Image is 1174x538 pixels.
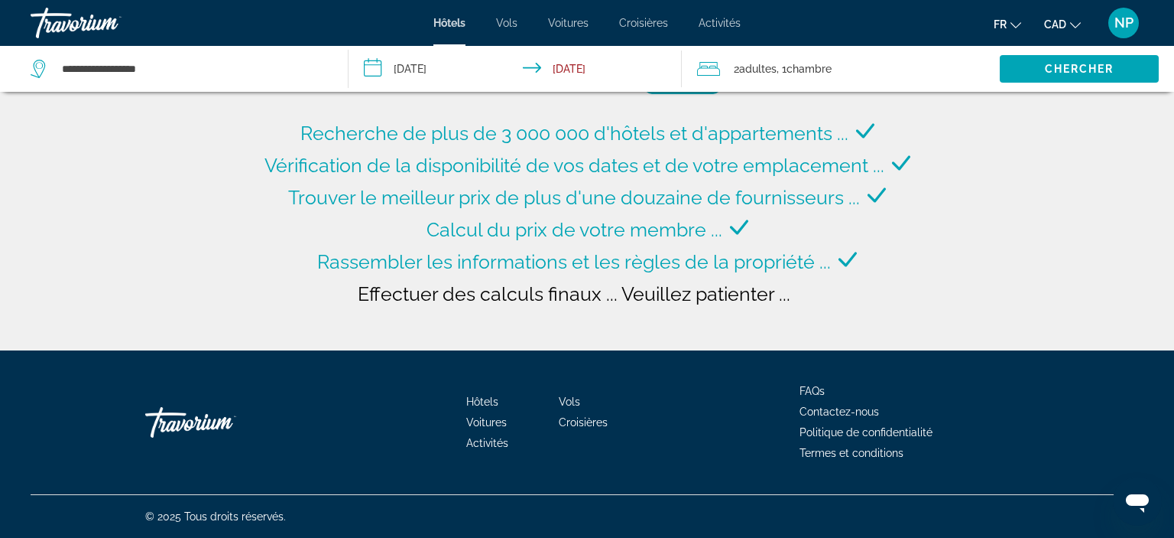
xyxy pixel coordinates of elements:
[777,58,832,80] span: , 1
[288,186,860,209] span: Trouver le meilleur prix de plus d'une douzaine de fournisseurs ...
[466,437,508,449] a: Activités
[786,63,832,75] span: Chambre
[426,218,722,241] span: Calcul du prix de votre membre ...
[1114,15,1133,31] span: NP
[466,396,498,408] a: Hôtels
[619,17,668,29] a: Croisières
[994,18,1007,31] span: fr
[994,13,1021,35] button: Change language
[1045,63,1114,75] span: Chercher
[349,46,682,92] button: Check-in date: Nov 26, 2025 Check-out date: Nov 30, 2025
[317,250,831,273] span: Rassembler les informations et les règles de la propriété ...
[496,17,517,29] a: Vols
[1044,18,1066,31] span: CAD
[548,17,589,29] a: Voitures
[31,3,183,43] a: Travorium
[799,447,903,459] a: Termes et conditions
[799,426,932,439] a: Politique de confidentialité
[799,385,825,397] a: FAQs
[734,58,777,80] span: 2
[358,282,790,305] span: Effectuer des calculs finaux ... Veuillez patienter ...
[300,122,848,145] span: Recherche de plus de 3 000 000 d'hôtels et d'appartements ...
[433,17,465,29] a: Hôtels
[264,154,884,177] span: Vérification de la disponibilité de vos dates et de votre emplacement ...
[1000,55,1159,83] button: Chercher
[1113,477,1162,526] iframe: Bouton de lancement de la fenêtre de messagerie
[739,63,777,75] span: Adultes
[799,406,879,418] a: Contactez-nous
[559,396,580,408] a: Vols
[145,510,286,523] span: © 2025 Tous droits réservés.
[1104,7,1143,39] button: User Menu
[682,46,1000,92] button: Travelers: 2 adults, 0 children
[145,399,298,445] a: Travorium
[559,416,608,429] a: Croisières
[699,17,741,29] a: Activités
[1044,13,1081,35] button: Change currency
[466,416,507,429] a: Voitures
